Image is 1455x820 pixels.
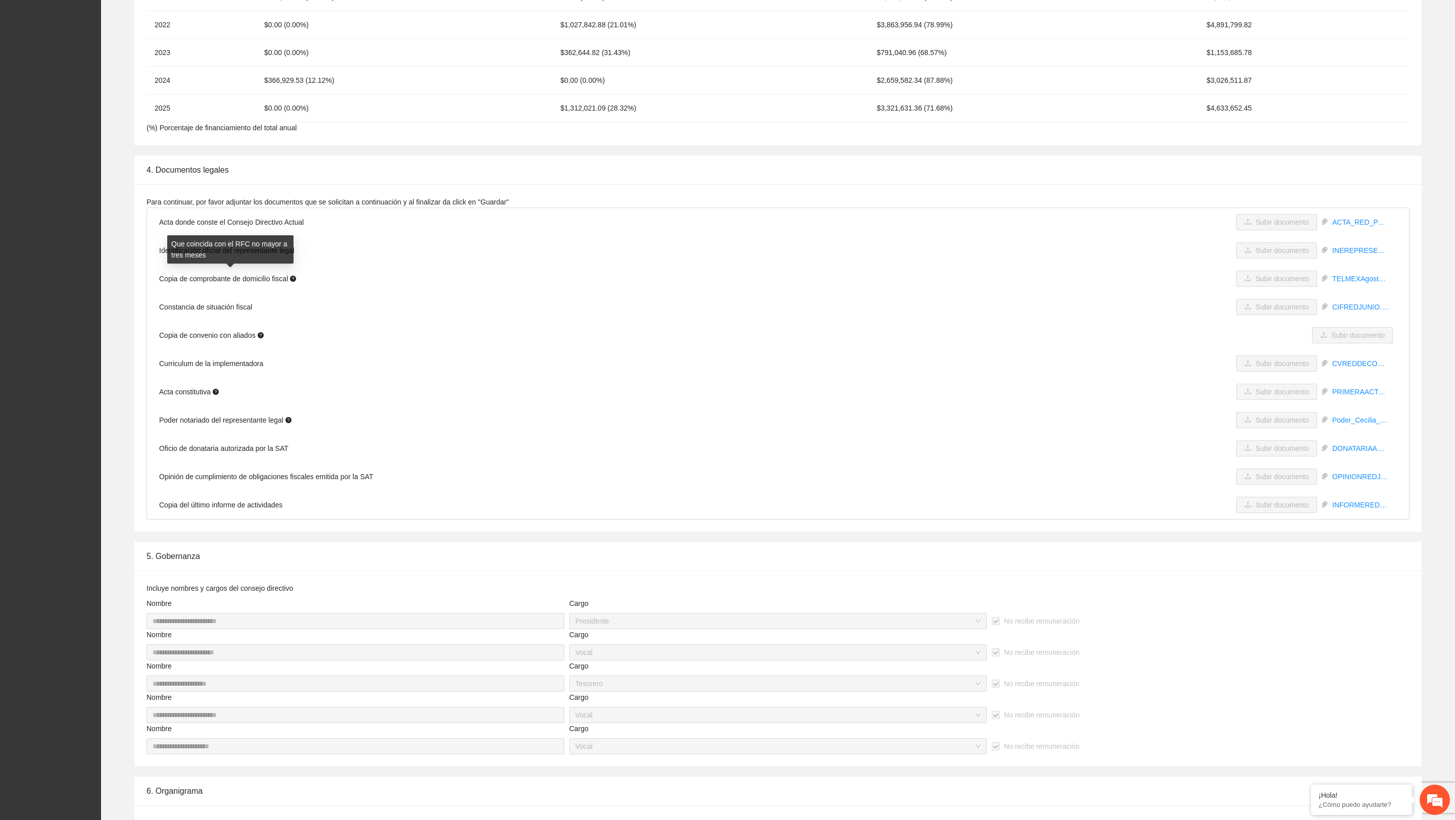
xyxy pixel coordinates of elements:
[1000,647,1083,658] span: No recibe remuneración
[256,94,552,122] td: $0.00 (0.00%)
[147,39,256,67] td: 2023
[213,389,219,395] span: question-circle
[147,156,1410,184] div: 4. Documentos legales
[1236,275,1317,283] span: uploadSubir documento
[1236,497,1317,513] button: uploadSubir documento
[256,39,552,67] td: $0.00 (0.00%)
[868,67,1198,94] td: $2,659,582.34 (87.88%)
[1236,360,1317,368] span: uploadSubir documento
[1236,271,1317,287] button: uploadSubir documento
[1319,791,1404,799] div: ¡Hola!
[147,583,293,594] label: Incluye nombres y cargos del consejo directivo
[258,332,264,338] span: question-circle
[1312,327,1393,343] button: uploadSubir documento
[1198,11,1410,39] td: $4,891,799.82
[868,39,1198,67] td: $791,040.96 (68.57%)
[552,67,868,94] td: $0.00 (0.00%)
[552,11,868,39] td: $1,027,842.88 (21.01%)
[1321,501,1328,508] span: paper-clip
[1236,303,1317,311] span: uploadSubir documento
[147,11,256,39] td: 2022
[1328,273,1393,284] a: TELMEXAgosto2025.pdf
[1319,801,1404,808] p: ¿Cómo puedo ayudarte?
[1236,299,1317,315] button: uploadSubir documento
[147,293,1409,321] li: Constancia de situación fiscal
[147,349,1409,378] li: Curriculum de la implementadora
[147,542,1410,571] div: 5. Gobernanza
[1236,440,1317,456] button: uploadSubir documento
[147,463,1409,491] li: Opinión de cumplimiento de obligaciones fiscales emitida por la SAT
[1321,388,1328,395] span: paper-clip
[1236,246,1317,254] span: uploadSubir documento
[1236,473,1317,481] span: uploadSubir documento
[147,94,256,122] td: 2025
[868,11,1198,39] td: $3,863,956.94 (78.99%)
[290,276,296,282] span: question-circle
[1236,444,1317,452] span: uploadSubir documento
[1000,678,1083,689] span: No recibe remuneración
[1321,473,1328,480] span: paper-clip
[53,52,170,65] div: Chatee con nosotros ahora
[159,415,292,426] span: Poder notariado del representante legal
[1328,443,1393,454] a: DONATARIAAUTORIZADA.pdf
[1321,360,1328,367] span: paper-clip
[575,707,981,723] span: Vocal
[256,11,552,39] td: $0.00 (0.00%)
[1236,214,1317,230] button: uploadSubir documento
[1198,94,1410,122] td: $4,633,652.45
[1321,218,1328,225] span: paper-clip
[1236,384,1317,400] button: uploadSubir documento
[1312,331,1393,339] span: uploadSubir documento
[1328,499,1393,510] a: INFORMERED24.pdf
[1328,301,1393,313] a: CIFREDJUNIO.pdf
[1236,412,1317,428] button: uploadSubir documento
[59,135,139,237] span: Estamos en línea.
[1198,39,1410,67] td: $1,153,685.78
[569,629,589,640] label: Cargo
[1000,616,1083,627] span: No recibe remuneración
[147,598,172,609] label: Nombre
[147,236,1409,265] li: Identificación oficial del representante legal
[147,723,172,734] label: Nombre
[1236,416,1317,424] span: uploadSubir documento
[1328,415,1393,426] a: Poder_Cecilia_Olivares_junio_2025.pdf
[569,692,589,703] label: Cargo
[1328,386,1393,397] a: PRIMERAACTACONSTITUTIVA8JULIO2011.pdf
[5,276,192,311] textarea: Escriba su mensaje y pulse “Intro”
[868,94,1198,122] td: $3,321,631.36 (71.68%)
[1000,709,1083,721] span: No recibe remuneración
[575,676,981,691] span: Tesorero
[569,723,589,734] label: Cargo
[1321,444,1328,451] span: paper-clip
[147,208,1409,236] li: Acta donde conste el Consejo Directivo Actual
[1236,218,1317,226] span: uploadSubir documento
[569,660,589,672] label: Cargo
[1000,741,1083,752] span: No recibe remuneración
[575,645,981,660] span: Vocal
[1328,358,1393,369] a: CVREDDECOHESION.pdf
[1321,416,1328,423] span: paper-clip
[147,491,1409,519] li: Copia del último informe de actividades
[159,330,264,341] span: Copia de convenio con aliados
[575,613,981,629] span: Presidente
[1236,388,1317,396] span: uploadSubir documento
[147,434,1409,463] li: Oficio de donataria autorizada por la SAT
[147,629,172,640] label: Nombre
[1321,246,1328,253] span: paper-clip
[159,273,296,284] span: Copia de comprobante de domicilio fiscal
[1328,217,1393,228] a: ACTA_RED_PROTOCOLIZACION_2025.pdf
[1328,471,1393,482] a: OPINIONREDJUNIO.pdf
[1321,303,1328,310] span: paper-clip
[575,739,981,754] span: Vocal
[147,67,256,94] td: 2024
[159,386,219,397] span: Acta constitutiva
[1328,245,1393,256] a: INEREPRESENTANTERED.pdf
[147,660,172,672] label: Nombre
[285,417,292,423] span: question-circle
[1198,67,1410,94] td: $3,026,511.87
[166,5,190,29] div: Minimizar ventana de chat en vivo
[569,598,589,609] label: Cargo
[1236,242,1317,259] button: uploadSubir documento
[552,94,868,122] td: $1,312,021.09 (28.32%)
[147,198,509,206] span: Para continuar, por favor adjuntar los documentos que se solicitan a continuación y al finalizar ...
